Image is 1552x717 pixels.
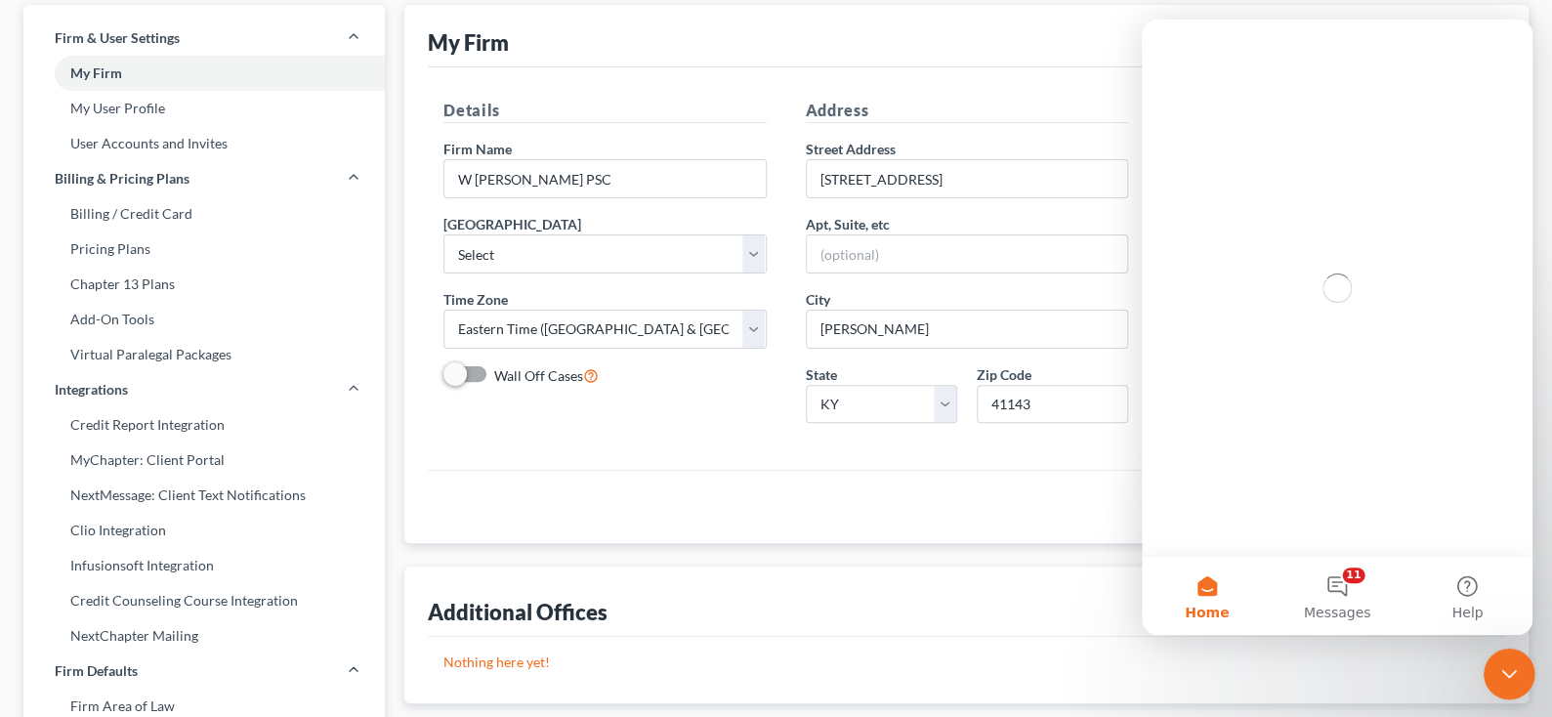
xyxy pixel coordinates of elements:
a: NextMessage: Client Text Notifications [23,478,385,513]
input: (optional) [807,235,1127,273]
a: My User Profile [23,91,385,126]
label: Street Address [806,139,896,159]
input: Enter name... [444,160,765,197]
a: User Accounts and Invites [23,126,385,161]
label: City [806,289,830,310]
label: [GEOGRAPHIC_DATA] [443,214,581,234]
div: Additional Offices [428,598,608,626]
a: Billing / Credit Card [23,196,385,232]
a: Billing & Pricing Plans [23,161,385,196]
input: Enter city... [807,311,1127,348]
span: Firm Defaults [55,661,138,681]
a: Virtual Paralegal Packages [23,337,385,372]
p: Nothing here yet! [443,653,1489,672]
a: Credit Report Integration [23,407,385,443]
a: MyChapter: Client Portal [23,443,385,478]
div: My Firm [428,28,509,57]
span: Billing & Pricing Plans [55,169,189,189]
label: Time Zone [443,289,508,310]
a: NextChapter Mailing [23,618,385,654]
input: XXXXX [977,385,1128,424]
input: Enter address... [807,160,1127,197]
a: Credit Counseling Course Integration [23,583,385,618]
iframe: Intercom live chat [1484,649,1535,700]
a: Firm Defaults [23,654,385,689]
a: Infusionsoft Integration [23,548,385,583]
a: Add-On Tools [23,302,385,337]
a: Integrations [23,372,385,407]
h5: Details [443,99,766,123]
label: Zip Code [977,364,1031,385]
a: Pricing Plans [23,232,385,267]
span: Firm & User Settings [55,28,180,48]
label: State [806,364,837,385]
span: Integrations [55,380,128,400]
iframe: Intercom live chat [1142,20,1532,635]
span: Wall Off Cases [494,367,583,384]
h5: Address [806,99,1128,123]
a: Firm & User Settings [23,21,385,56]
a: Clio Integration [23,513,385,548]
a: Chapter 13 Plans [23,267,385,302]
label: Apt, Suite, etc [806,214,890,234]
span: Firm Name [443,141,512,157]
a: My Firm [23,56,385,91]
